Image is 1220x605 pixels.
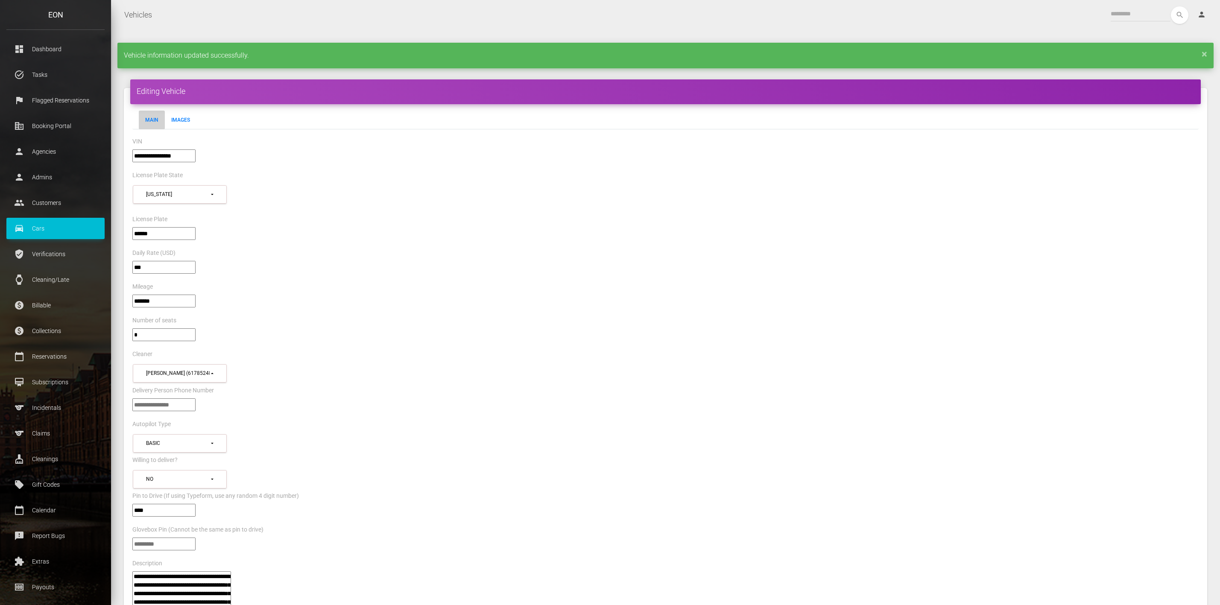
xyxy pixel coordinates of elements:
[6,576,105,598] a: money Payouts
[133,364,227,383] button: Daniel Guelter (6178524859)
[137,86,1194,96] h4: Editing Vehicle
[13,350,98,363] p: Reservations
[132,386,214,395] label: Delivery Person Phone Number
[132,350,152,359] label: Cleaner
[132,171,183,180] label: License Plate State
[132,316,176,325] label: Number of seats
[6,269,105,290] a: watch Cleaning/Late
[6,423,105,444] a: sports Claims
[6,295,105,316] a: paid Billable
[13,145,98,158] p: Agencies
[6,371,105,393] a: card_membership Subscriptions
[1202,51,1207,56] a: ×
[146,476,210,483] div: No
[132,526,263,534] label: Glovebox Pin (Cannot be the same as pin to drive)
[6,551,105,572] a: extension Extras
[146,191,210,198] div: [US_STATE]
[165,111,196,129] a: Images
[13,529,98,542] p: Report Bugs
[124,4,152,26] a: Vehicles
[6,243,105,265] a: verified_user Verifications
[13,94,98,107] p: Flagged Reservations
[13,478,98,491] p: Gift Codes
[133,470,227,488] button: No
[146,370,210,377] div: [PERSON_NAME] (6178524859)
[117,43,1214,68] div: Vehicle information updated successfully.
[13,299,98,312] p: Billable
[139,111,165,129] a: Main
[6,90,105,111] a: flag Flagged Reservations
[133,434,227,453] button: Basic
[13,324,98,337] p: Collections
[13,171,98,184] p: Admins
[6,500,105,521] a: calendar_today Calendar
[6,141,105,162] a: person Agencies
[6,474,105,495] a: local_offer Gift Codes
[1191,6,1214,23] a: person
[13,196,98,209] p: Customers
[132,420,171,429] label: Autopilot Type
[13,68,98,81] p: Tasks
[13,248,98,260] p: Verifications
[132,492,299,500] label: Pin to Drive (If using Typeform, use any random 4 digit number)
[6,115,105,137] a: corporate_fare Booking Portal
[13,120,98,132] p: Booking Portal
[146,440,210,447] div: Basic
[6,167,105,188] a: person Admins
[13,273,98,286] p: Cleaning/Late
[13,427,98,440] p: Claims
[13,222,98,235] p: Cars
[132,215,167,224] label: License Plate
[6,38,105,60] a: dashboard Dashboard
[132,283,153,291] label: Mileage
[6,218,105,239] a: drive_eta Cars
[6,64,105,85] a: task_alt Tasks
[132,137,142,146] label: VIN
[133,185,227,204] button: Missouri
[13,555,98,568] p: Extras
[6,192,105,213] a: people Customers
[6,346,105,367] a: calendar_today Reservations
[13,376,98,389] p: Subscriptions
[13,581,98,593] p: Payouts
[132,559,162,568] label: Description
[6,525,105,547] a: feedback Report Bugs
[6,448,105,470] a: cleaning_services Cleanings
[13,43,98,56] p: Dashboard
[6,320,105,342] a: paid Collections
[132,249,176,257] label: Daily Rate (USD)
[13,504,98,517] p: Calendar
[1171,6,1188,24] button: search
[132,456,178,465] label: Willing to deliver?
[6,397,105,418] a: sports Incidentals
[13,401,98,414] p: Incidentals
[1197,10,1206,19] i: person
[13,453,98,465] p: Cleanings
